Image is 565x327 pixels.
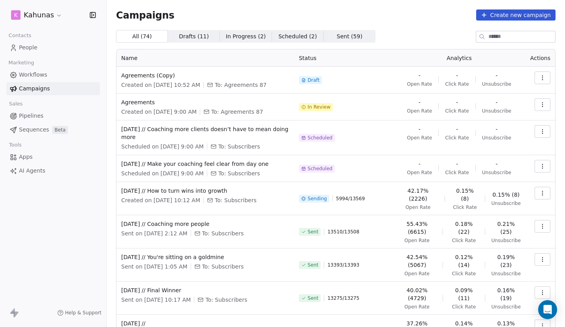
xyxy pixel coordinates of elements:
span: - [496,160,497,168]
span: - [456,98,458,106]
span: Draft [308,77,319,83]
span: - [496,98,497,106]
span: To: Subscribers [202,229,244,237]
span: Sent on [DATE] 1:05 AM [121,263,188,271]
a: Apps [6,150,100,163]
span: 13510 / 13508 [327,229,359,235]
span: - [419,98,420,106]
span: AI Agents [19,167,45,175]
span: To: Agreements 87 [211,108,263,116]
span: - [419,160,420,168]
span: Unsubscribe [492,271,521,277]
th: Status [294,49,393,67]
span: Open Rate [404,271,430,277]
span: [DATE] // Coaching more people [121,220,289,228]
div: Open Intercom Messenger [538,300,557,319]
span: Unsubscribe [492,304,521,310]
span: Click Rate [445,108,469,114]
span: Campaigns [19,85,50,93]
span: To: Subscribers [215,196,257,204]
span: Unsubscribe [492,200,521,207]
span: Workflows [19,71,47,79]
span: To: Subscribers [218,143,260,150]
span: Click Rate [452,304,476,310]
span: - [456,125,458,133]
span: 0.19% (23) [492,253,521,269]
span: Tools [6,139,25,151]
span: Contacts [5,30,35,41]
span: Sending [308,195,327,202]
span: To: Subscribers [205,296,247,304]
span: 13275 / 13275 [327,295,359,301]
span: Sales [6,98,26,110]
span: Created on [DATE] 10:12 AM [121,196,200,204]
span: To: Agreements 87 [215,81,267,89]
span: - [456,71,458,79]
button: KKahunas [9,8,64,22]
span: Agreements (Copy) [121,71,289,79]
span: Apps [19,153,33,161]
span: 13393 / 13393 [327,262,359,268]
span: Click Rate [453,204,477,210]
th: Name [116,49,294,67]
a: SequencesBeta [6,123,100,136]
span: Pipelines [19,112,43,120]
span: Open Rate [405,204,431,210]
a: AI Agents [6,164,100,177]
span: Sent on [DATE] 2:12 AM [121,229,188,237]
span: People [19,43,38,52]
span: 55.43% (6615) [398,220,436,236]
span: 0.15% (8) [492,191,520,199]
span: Unsubscribe [482,81,511,87]
span: Scheduled on [DATE] 9:00 AM [121,143,204,150]
span: Scheduled [308,165,332,172]
span: Click Rate [452,271,476,277]
span: Help & Support [65,310,101,316]
span: [DATE] // How to turn wins into growth [121,187,289,195]
span: Sent [308,295,318,301]
a: Help & Support [57,310,101,316]
span: Scheduled ( 2 ) [278,32,317,41]
span: Open Rate [407,135,432,141]
span: - [496,71,497,79]
span: Unsubscribe [482,169,511,176]
span: Open Rate [407,81,432,87]
span: Sent [308,262,318,268]
span: To: Subscribers [218,169,260,177]
span: Created on [DATE] 9:00 AM [121,108,197,116]
span: Created on [DATE] 10:52 AM [121,81,200,89]
span: 0.21% (25) [492,220,521,236]
button: Create new campaign [476,9,556,21]
span: Campaigns [116,9,175,21]
span: Click Rate [445,81,469,87]
span: - [419,125,420,133]
span: Scheduled on [DATE] 9:00 AM [121,169,204,177]
span: 5994 / 13569 [336,195,365,202]
span: [DATE] // Coaching more clients doesn’t have to mean doing more [121,125,289,141]
span: 40.02% (4729) [398,286,436,302]
a: Workflows [6,68,100,81]
span: Click Rate [452,237,476,244]
span: In Review [308,104,330,110]
th: Actions [526,49,555,67]
a: Pipelines [6,109,100,122]
span: Open Rate [407,169,432,176]
span: 0.15% (8) [451,187,478,203]
span: Beta [52,126,68,134]
span: [DATE] // Make your coaching feel clear from day one [121,160,289,168]
span: [DATE] // Final Winner [121,286,289,294]
span: Sequences [19,126,49,134]
span: 0.09% (11) [449,286,478,302]
span: Open Rate [404,304,430,310]
span: Open Rate [404,237,430,244]
span: - [419,71,420,79]
span: Click Rate [445,135,469,141]
span: - [456,160,458,168]
span: In Progress ( 2 ) [226,32,266,41]
span: 0.16% (19) [492,286,521,302]
span: Sent ( 59 ) [337,32,362,41]
span: Marketing [5,57,38,69]
span: Click Rate [445,169,469,176]
a: Campaigns [6,82,100,95]
span: Unsubscribe [482,135,511,141]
